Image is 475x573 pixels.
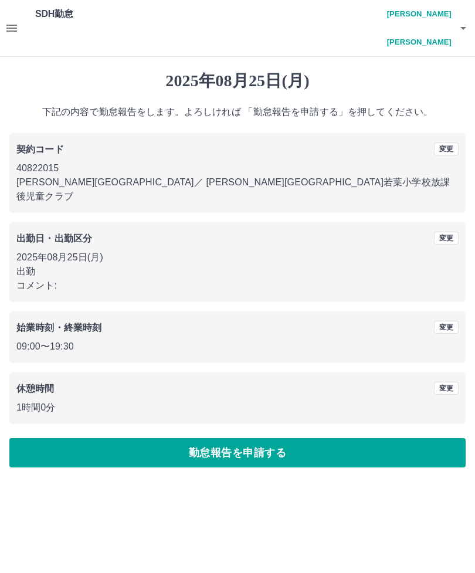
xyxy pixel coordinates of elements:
p: 下記の内容で勤怠報告をします。よろしければ 「勤怠報告を申請する」を押してください。 [9,105,466,119]
button: 変更 [434,232,459,245]
b: 出勤日・出勤区分 [16,233,92,243]
button: 変更 [434,321,459,334]
b: 始業時刻・終業時刻 [16,323,101,333]
button: 勤怠報告を申請する [9,438,466,467]
p: 09:00 〜 19:30 [16,340,459,354]
p: コメント: [16,279,459,293]
p: 出勤 [16,265,459,279]
p: [PERSON_NAME][GEOGRAPHIC_DATA] ／ [PERSON_NAME][GEOGRAPHIC_DATA]若葉小学校放課後児童クラブ [16,175,459,204]
b: 契約コード [16,144,64,154]
button: 変更 [434,382,459,395]
b: 休憩時間 [16,384,55,394]
button: 変更 [434,143,459,155]
p: 2025年08月25日(月) [16,250,459,265]
h1: 2025年08月25日(月) [9,71,466,91]
p: 1時間0分 [16,401,459,415]
p: 40822015 [16,161,459,175]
